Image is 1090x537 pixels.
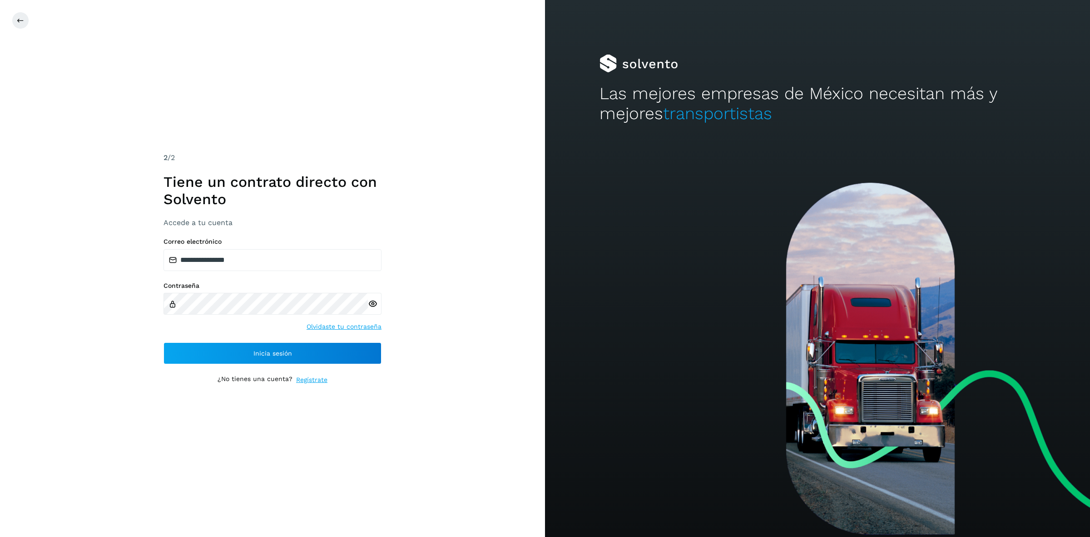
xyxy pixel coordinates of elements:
span: transportistas [663,104,772,123]
label: Correo electrónico [163,238,381,246]
button: Inicia sesión [163,342,381,364]
h3: Accede a tu cuenta [163,218,381,227]
span: 2 [163,153,168,162]
p: ¿No tienes una cuenta? [218,375,292,385]
label: Contraseña [163,282,381,290]
h2: Las mejores empresas de México necesitan más y mejores [599,84,1035,124]
div: /2 [163,152,381,163]
h1: Tiene un contrato directo con Solvento [163,173,381,208]
a: Olvidaste tu contraseña [307,322,381,331]
a: Regístrate [296,375,327,385]
span: Inicia sesión [253,350,292,356]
